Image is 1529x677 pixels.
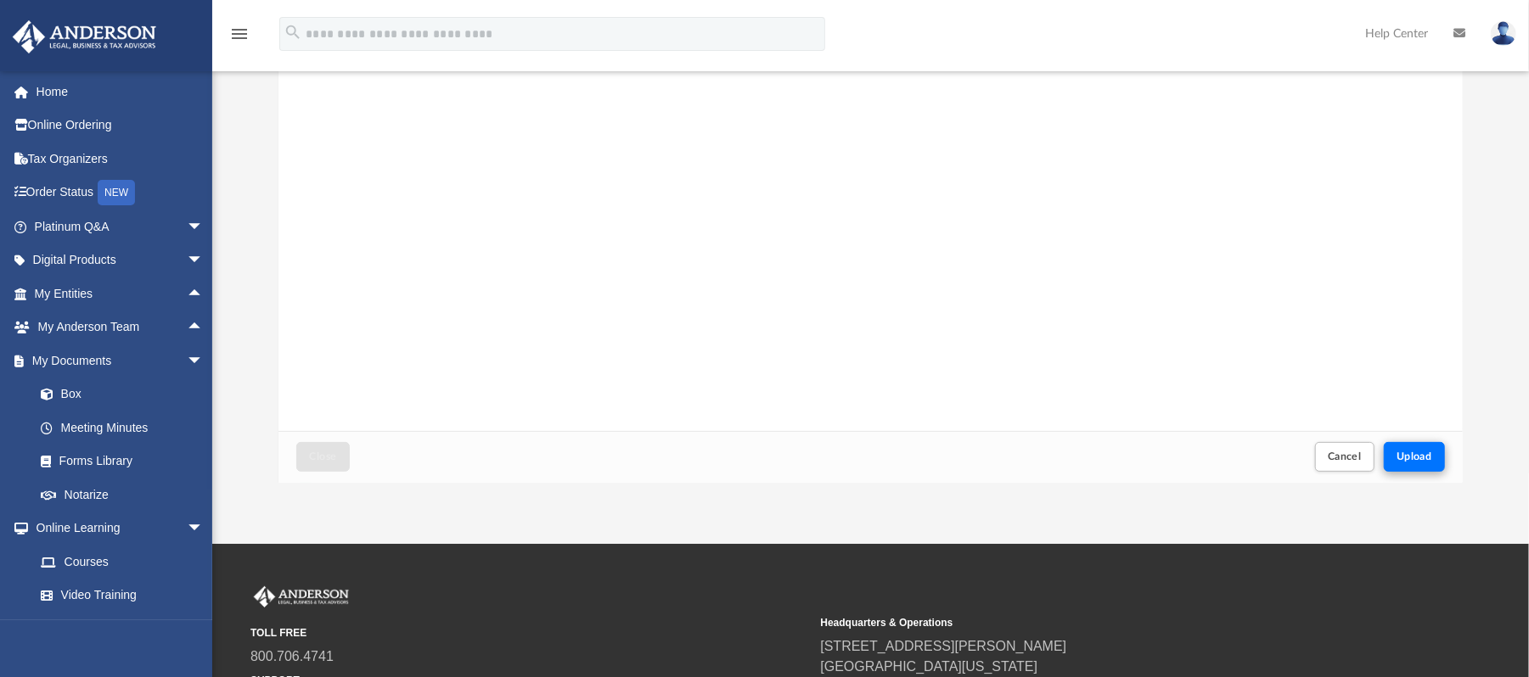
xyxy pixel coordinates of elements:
[8,20,161,53] img: Anderson Advisors Platinum Portal
[12,277,229,311] a: My Entitiesarrow_drop_up
[12,311,221,344] a: My Anderson Teamarrow_drop_up
[12,344,221,378] a: My Documentsarrow_drop_down
[309,451,336,462] span: Close
[24,612,221,646] a: Resources
[187,344,221,378] span: arrow_drop_down
[12,109,229,143] a: Online Ordering
[296,442,349,472] button: Close
[820,659,1037,674] a: [GEOGRAPHIC_DATA][US_STATE]
[12,176,229,210] a: Order StatusNEW
[1384,442,1445,472] button: Upload
[187,210,221,244] span: arrow_drop_down
[250,649,334,663] a: 800.706.4741
[284,23,302,42] i: search
[12,210,229,243] a: Platinum Q&Aarrow_drop_down
[1328,451,1362,462] span: Cancel
[187,277,221,311] span: arrow_drop_up
[1315,442,1374,472] button: Cancel
[12,75,229,109] a: Home
[12,512,221,546] a: Online Learningarrow_drop_down
[1491,21,1516,46] img: User Pic
[229,24,250,44] i: menu
[98,180,135,205] div: NEW
[24,445,212,478] a: Forms Library
[820,639,1066,653] a: [STREET_ADDRESS][PERSON_NAME]
[12,142,229,176] a: Tax Organizers
[12,243,229,277] a: Digital Productsarrow_drop_down
[820,615,1378,630] small: Headquarters & Operations
[250,586,352,608] img: Anderson Advisors Platinum Portal
[1397,451,1432,462] span: Upload
[24,478,221,512] a: Notarize
[250,625,808,641] small: TOLL FREE
[229,32,250,44] a: menu
[24,579,212,613] a: Video Training
[187,512,221,546] span: arrow_drop_down
[24,545,221,579] a: Courses
[24,378,212,411] a: Box
[187,243,221,278] span: arrow_drop_down
[24,411,221,445] a: Meeting Minutes
[187,311,221,345] span: arrow_drop_up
